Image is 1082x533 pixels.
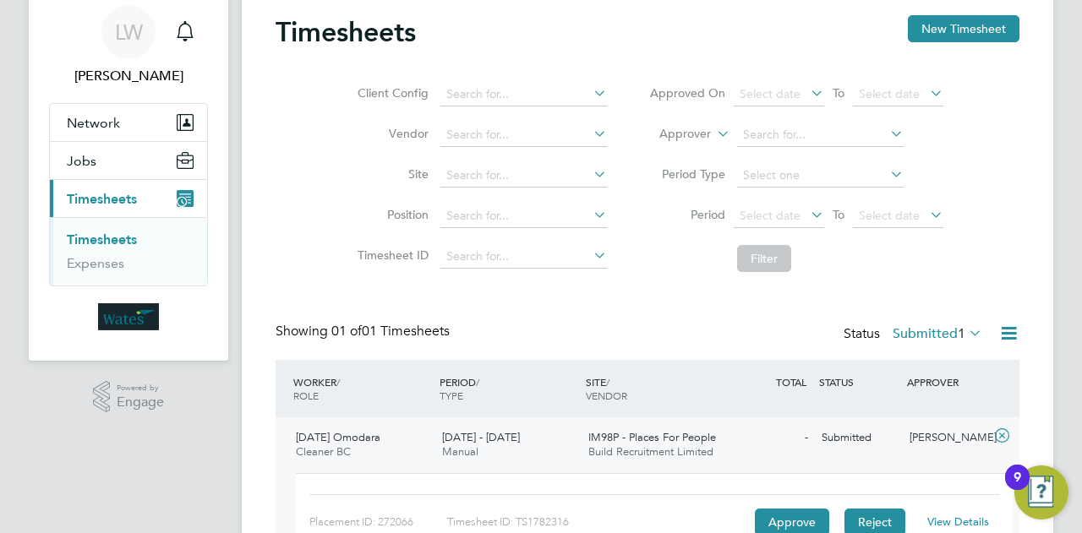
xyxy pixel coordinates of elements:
span: IM98P - Places For People [588,430,716,444]
span: / [336,375,340,389]
input: Select one [737,164,904,188]
span: Jobs [67,153,96,169]
button: Network [50,104,207,141]
span: Select date [859,208,920,223]
input: Search for... [440,123,607,147]
label: Timesheet ID [352,247,429,263]
span: VENDOR [586,389,627,402]
div: Timesheets [50,217,207,286]
button: Open Resource Center, 9 new notifications [1014,465,1068,519]
span: Engage [117,395,164,410]
button: Filter [737,245,791,272]
a: Powered byEngage [93,381,165,413]
a: LW[PERSON_NAME] [49,5,208,86]
div: 9 [1014,477,1021,499]
span: ROLE [293,389,319,402]
div: Showing [276,323,453,340]
span: / [476,375,479,389]
span: / [606,375,609,389]
label: Approved On [649,85,725,101]
div: [PERSON_NAME] [903,424,991,452]
label: Vendor [352,126,429,141]
label: Period Type [649,166,725,182]
span: Select date [740,208,801,223]
a: Go to home page [49,303,208,330]
div: PERIOD [435,367,582,411]
span: To [828,204,850,226]
span: 1 [958,325,965,342]
label: Submitted [893,325,982,342]
span: 01 of [331,323,362,340]
button: Jobs [50,142,207,179]
label: Client Config [352,85,429,101]
span: Cleaner BC [296,444,351,459]
span: Network [67,115,120,131]
h2: Timesheets [276,15,416,49]
div: SITE [582,367,728,411]
span: 01 Timesheets [331,323,450,340]
span: Select date [859,86,920,101]
div: APPROVER [903,367,991,397]
span: Powered by [117,381,164,395]
input: Search for... [440,83,607,106]
div: STATUS [815,367,903,397]
span: Select date [740,86,801,101]
label: Site [352,166,429,182]
div: Status [844,323,986,346]
input: Search for... [440,164,607,188]
label: Position [352,207,429,222]
img: wates-logo-retina.png [98,303,159,330]
span: [DATE] Omodara [296,430,380,444]
span: TOTAL [776,375,806,389]
label: Approver [635,126,711,143]
input: Search for... [737,123,904,147]
a: View Details [927,514,989,529]
div: WORKER [289,367,435,411]
div: - [727,424,815,452]
span: Manual [442,444,478,459]
span: To [828,82,850,104]
span: [DATE] - [DATE] [442,430,520,444]
label: Period [649,207,725,222]
span: TYPE [440,389,463,402]
span: LW [115,21,143,43]
button: New Timesheet [908,15,1019,42]
div: Submitted [815,424,903,452]
button: Timesheets [50,180,207,217]
a: Timesheets [67,231,137,247]
span: Build Recruitment Limited [588,444,713,459]
span: Timesheets [67,191,137,207]
a: Expenses [67,255,124,271]
input: Search for... [440,204,607,228]
span: Lizzie Wignall [49,66,208,86]
input: Search for... [440,245,607,269]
